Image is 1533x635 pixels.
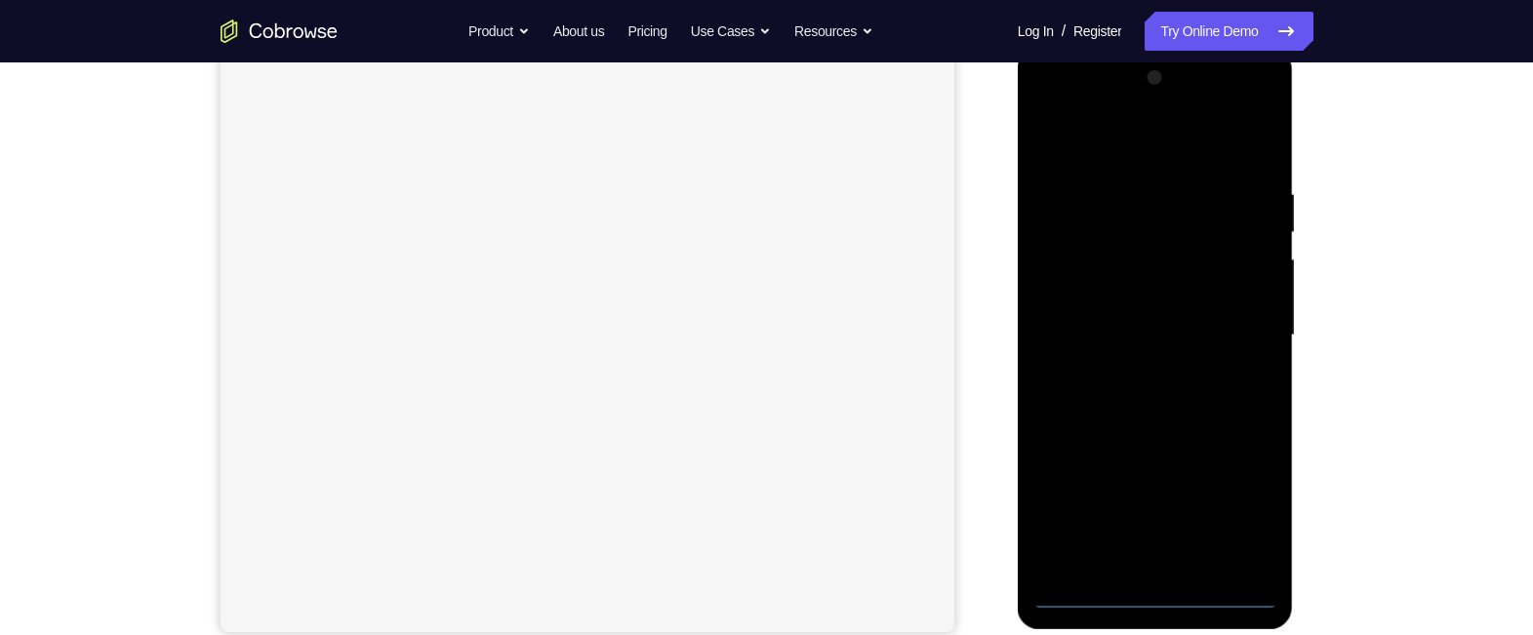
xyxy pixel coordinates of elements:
a: About us [553,12,604,51]
a: Register [1073,12,1121,51]
button: Product [468,12,530,51]
a: Pricing [627,12,666,51]
a: Try Online Demo [1145,12,1312,51]
span: / [1062,20,1066,43]
a: Go to the home page [221,20,338,43]
button: Resources [794,12,873,51]
button: Use Cases [691,12,771,51]
a: Log In [1018,12,1054,51]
